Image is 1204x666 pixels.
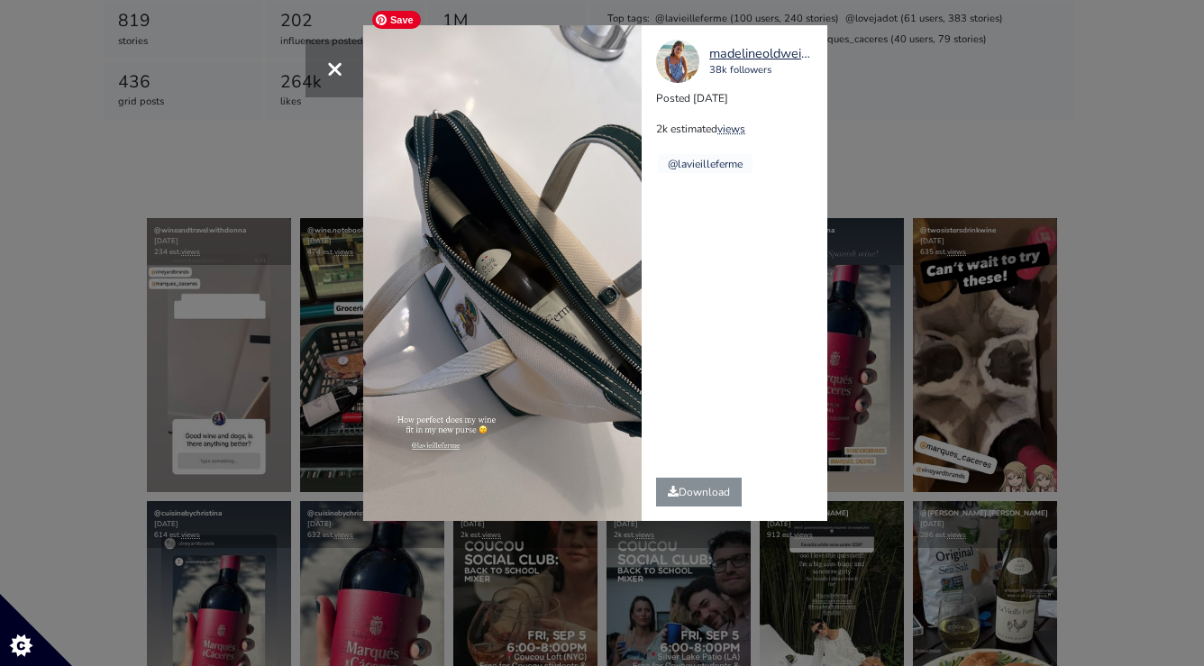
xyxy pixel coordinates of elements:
p: 2k estimated [656,121,826,137]
a: @lavieilleferme [668,157,743,171]
button: Close [306,40,363,97]
img: 1902519745.jpg [656,40,699,83]
p: Posted [DATE] [656,90,826,106]
span: × [326,49,343,87]
span: Save [372,11,421,29]
a: madelineoldweiler_ [709,44,810,64]
div: 38k followers [709,63,810,78]
a: Download [656,478,742,506]
a: views [717,122,745,136]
